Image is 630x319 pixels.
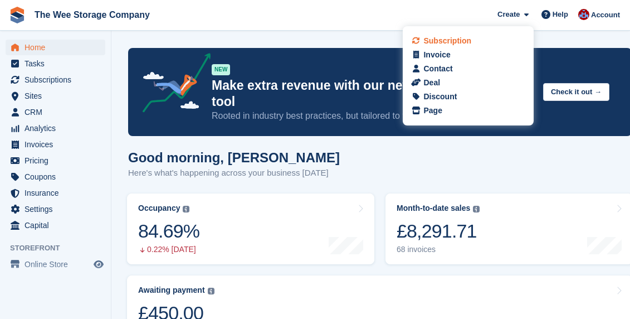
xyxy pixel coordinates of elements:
div: 84.69% [138,220,199,243]
a: menu [6,257,105,272]
a: menu [6,120,105,136]
a: menu [6,153,105,168]
div: 0.22% [DATE] [138,245,199,254]
span: Sites [25,88,91,104]
a: menu [6,169,105,185]
a: menu [6,201,105,217]
a: Occupancy 84.69% 0.22% [DATE] [127,194,374,264]
a: Invoice [413,49,523,61]
p: Rooted in industry best practices, but tailored to your subscriptions. [212,110,534,122]
span: Account [591,9,620,21]
span: Coupons [25,169,91,185]
div: Occupancy [138,204,180,213]
button: Check it out → [543,83,609,101]
a: Deal [413,77,523,89]
span: Analytics [25,120,91,136]
span: Capital [25,217,91,233]
a: menu [6,72,105,88]
a: menu [6,185,105,201]
div: Page [423,105,442,117]
a: Page [413,105,523,117]
div: Deal [423,77,440,89]
a: menu [6,40,105,55]
span: Insurance [25,185,91,201]
a: menu [6,104,105,120]
div: Invoice [423,49,450,61]
a: menu [6,137,105,152]
div: 68 invoices [397,245,480,254]
span: Pricing [25,153,91,168]
span: Storefront [10,243,111,254]
span: Subscriptions [25,72,91,88]
img: icon-info-grey-7440780725fd019a000dd9b08b2336e03edf1995a4989e88bcd33f0948082b44.svg [183,206,189,212]
p: Make extra revenue with our new price increases tool [212,78,534,110]
div: £8,291.71 [397,220,480,243]
div: Contact [423,63,452,75]
span: Help [553,9,568,20]
img: stora-icon-8386f47178a22dfd0bd8f6a31ec36ba5ce8667c1dd55bd0f319d3a0aa187defe.svg [9,7,26,23]
p: Here's what's happening across your business [DATE] [128,167,340,180]
a: menu [6,88,105,104]
a: menu [6,217,105,233]
a: The Wee Storage Company [30,6,154,24]
span: Home [25,40,91,55]
div: Month-to-date sales [397,204,470,213]
div: Discount [423,91,457,103]
span: Online Store [25,257,91,272]
a: menu [6,56,105,71]
div: Subscription [423,35,471,47]
a: Discount [413,91,523,103]
img: price-adjustments-announcement-icon-8257ccfd72463d97f412b2fc003d46551f7dbcb40ab6d574587a9cd5c0d94... [133,53,211,117]
div: NEW [212,64,230,75]
div: Awaiting payment [138,286,205,295]
span: Create [497,9,520,20]
a: Preview store [92,258,105,271]
img: icon-info-grey-7440780725fd019a000dd9b08b2336e03edf1995a4989e88bcd33f0948082b44.svg [473,206,480,212]
a: Contact [413,63,523,75]
a: Subscription [413,35,523,47]
span: CRM [25,104,91,120]
img: icon-info-grey-7440780725fd019a000dd9b08b2336e03edf1995a4989e88bcd33f0948082b44.svg [208,288,214,294]
img: Scott Ritchie [578,9,589,20]
h1: Good morning, [PERSON_NAME] [128,150,340,165]
span: Invoices [25,137,91,152]
span: Settings [25,201,91,217]
span: Tasks [25,56,91,71]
